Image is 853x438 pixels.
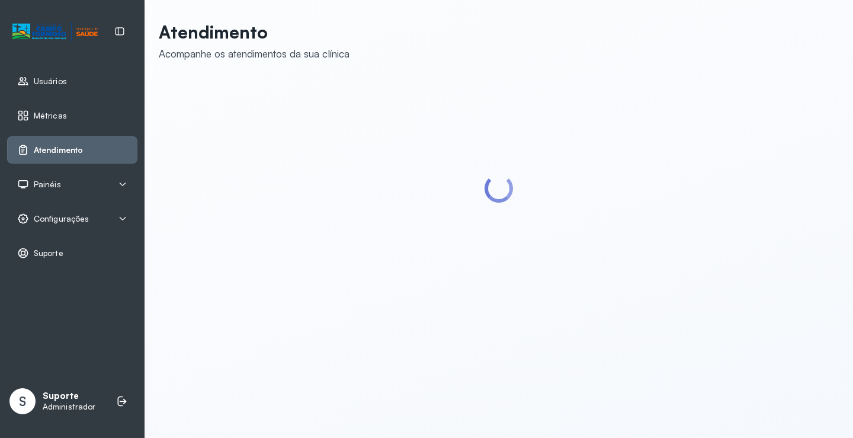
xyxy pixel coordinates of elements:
span: Usuários [34,76,67,87]
p: Administrador [43,402,95,412]
a: Usuários [17,75,127,87]
span: Painéis [34,180,61,190]
span: Configurações [34,214,89,224]
a: Métricas [17,110,127,122]
span: Atendimento [34,145,83,155]
div: Acompanhe os atendimentos da sua clínica [159,47,349,60]
img: Logotipo do estabelecimento [12,22,98,41]
p: Atendimento [159,21,349,43]
p: Suporte [43,391,95,402]
span: Suporte [34,248,63,258]
a: Atendimento [17,144,127,156]
span: Métricas [34,111,67,121]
